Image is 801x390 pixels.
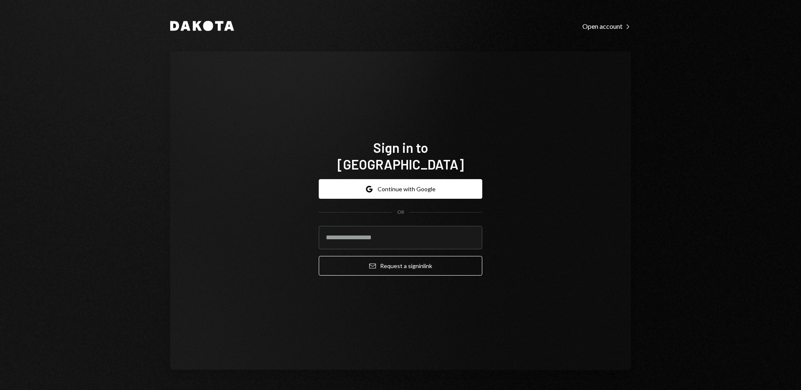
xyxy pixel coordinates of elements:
div: OR [397,209,404,216]
button: Continue with Google [319,179,482,199]
button: Request a signinlink [319,256,482,276]
div: Open account [582,22,631,30]
h1: Sign in to [GEOGRAPHIC_DATA] [319,139,482,172]
a: Open account [582,21,631,30]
